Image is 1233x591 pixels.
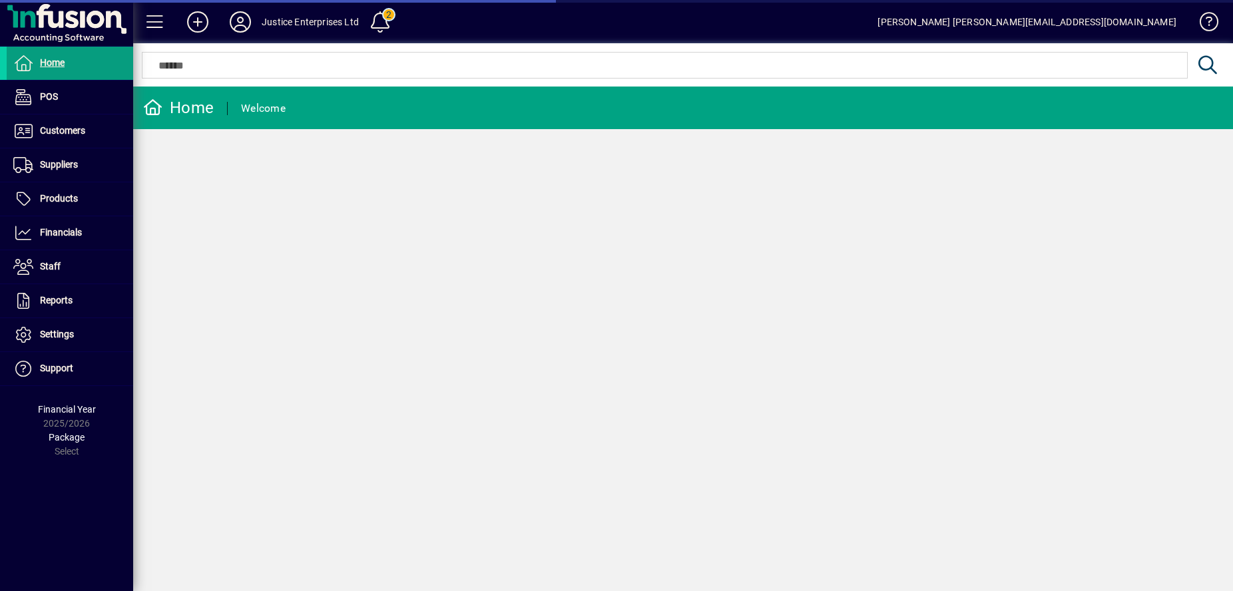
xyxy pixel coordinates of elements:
span: POS [40,91,58,102]
span: Package [49,432,85,443]
div: [PERSON_NAME] [PERSON_NAME][EMAIL_ADDRESS][DOMAIN_NAME] [877,11,1176,33]
button: Add [176,10,219,34]
div: Welcome [241,98,286,119]
a: Products [7,182,133,216]
a: Customers [7,114,133,148]
span: Financials [40,227,82,238]
span: Support [40,363,73,373]
div: Justice Enterprises Ltd [262,11,359,33]
span: Settings [40,329,74,339]
span: Financial Year [38,404,96,415]
a: Support [7,352,133,385]
a: Suppliers [7,148,133,182]
div: Home [143,97,214,118]
a: Financials [7,216,133,250]
span: Customers [40,125,85,136]
span: Staff [40,261,61,272]
a: Staff [7,250,133,284]
a: Reports [7,284,133,317]
span: Products [40,193,78,204]
a: Knowledge Base [1190,3,1216,46]
a: Settings [7,318,133,351]
button: Profile [219,10,262,34]
span: Home [40,57,65,68]
span: Suppliers [40,159,78,170]
a: POS [7,81,133,114]
span: Reports [40,295,73,305]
